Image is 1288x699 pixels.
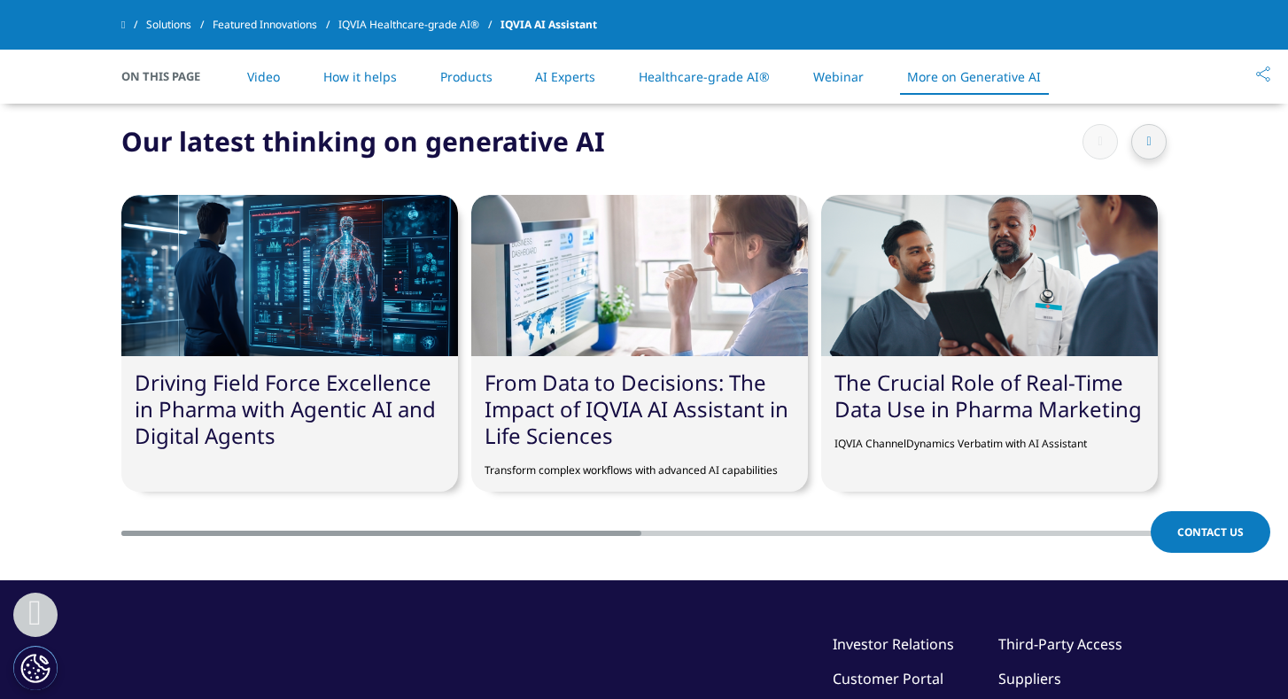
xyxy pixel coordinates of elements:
[834,368,1142,423] a: The Crucial Role of Real-Time Data Use in Pharma Marketing
[135,368,436,450] a: Driving Field Force Excellence in Pharma with Agentic AI and Digital Agents
[121,123,605,159] h2: Our latest thinking on generative AI
[485,449,795,478] p: Transform complex workflows with advanced AI capabilities
[833,669,943,688] a: Customer Portal
[146,9,213,41] a: Solutions
[323,68,397,85] a: How it helps
[834,423,1144,452] p: IQVIA ChannelDynamics Verbatim with AI Assistant
[535,68,595,85] a: AI Experts
[813,68,864,85] a: Webinar
[13,646,58,690] button: Cookie Settings
[907,68,1041,85] a: More on Generative AI
[121,67,219,85] span: On This Page
[485,368,788,450] a: From Data to Decisions: The Impact of IQVIA AI Assistant in Life Sciences
[500,9,597,41] span: IQVIA AI Assistant
[1177,524,1244,540] span: Contact Us
[833,634,954,654] a: Investor Relations
[440,68,493,85] a: Products
[1151,511,1270,553] a: Contact Us
[338,9,500,41] a: IQVIA Healthcare-grade AI®
[639,68,770,85] a: Healthcare-grade AI®
[213,9,338,41] a: Featured Innovations
[998,634,1122,654] a: Third-Party Access
[247,68,280,85] a: Video
[998,669,1061,688] a: Suppliers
